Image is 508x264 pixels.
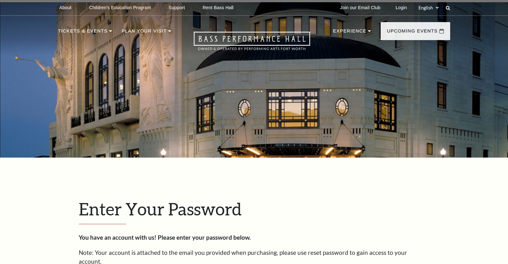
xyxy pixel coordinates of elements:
strong: You have an account with us! [79,234,156,241]
p: Support [168,5,185,10]
p: Children's Education Program [89,5,151,10]
p: Upcoming Events [387,27,438,39]
select: Select: [417,5,440,11]
strong: Please enter your password below. [158,234,251,241]
p: Tickets & Events [58,27,108,39]
p: Experience [333,27,366,39]
p: Plan Your Visit [122,27,167,39]
p: Rent Bass Hall [203,5,234,10]
p: About [59,5,71,10]
span: Enter Your Password [79,199,242,219]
